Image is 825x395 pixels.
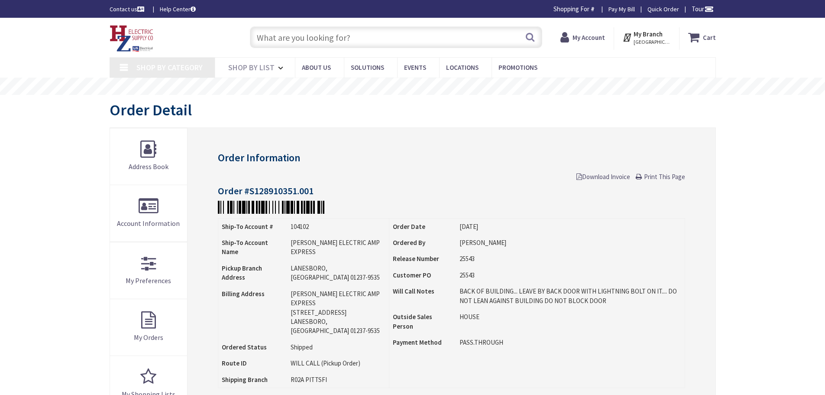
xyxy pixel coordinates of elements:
span: Shopping For [553,5,589,13]
a: My Preferences [110,242,188,299]
span: [GEOGRAPHIC_DATA], [GEOGRAPHIC_DATA] [634,39,670,46]
strong: Ordered Status [222,343,267,351]
div: [PERSON_NAME] ELECTRIC AMP EXPRESS [STREET_ADDRESS] LANESBORO, [GEOGRAPHIC_DATA] 01237-9535 [291,289,386,336]
td: BACK OF BUILDING... LEAVE BY BACK DOOR WITH LIGHTNING BOLT ON IT.... DO NOT LEAN AGAINST BUILDING... [456,283,685,309]
img: HZ Electric Supply [110,25,154,52]
td: Shipped [287,339,389,355]
strong: Billing Address [222,290,265,298]
a: Help Center [160,5,196,13]
td: 104102 [287,219,389,235]
rs-layer: Free Same Day Pickup at 8 Locations [336,82,490,91]
a: My Account [560,29,605,45]
strong: Payment Method [393,338,442,346]
strong: # [591,5,595,13]
a: Print This Page [636,172,685,181]
strong: Release Number [393,255,439,263]
a: Account Information [110,185,188,242]
div: My Branch [GEOGRAPHIC_DATA], [GEOGRAPHIC_DATA] [622,29,670,45]
a: Pay My Bill [608,5,635,13]
a: Download Invoice [576,172,630,181]
li: PASS.THROUGH [459,338,681,347]
span: My Preferences [126,276,171,285]
td: [DATE] [456,219,685,235]
span: Shop By List [228,62,275,72]
td: HOUSE [456,309,685,334]
strong: Shipping Branch [222,375,268,384]
h1: Order Detail [110,101,192,119]
span: Promotions [498,63,537,72]
strong: Order Date [393,222,425,231]
strong: Ordered By [393,238,425,247]
a: Contact us [110,5,146,13]
span: My Orders [134,333,163,342]
strong: Ship-To Account # [222,222,273,231]
td: [PERSON_NAME] [456,235,685,251]
span: Solutions [351,63,384,72]
h4: Order #S128910351.001 [218,186,685,196]
td: 25543 [456,251,685,267]
a: My Orders [110,299,188,356]
td: R02A PITTSFI [287,372,389,388]
span: Tour [692,5,714,13]
strong: My Account [573,33,605,42]
input: What are you looking for? [250,26,542,48]
a: Address Book [110,128,188,185]
strong: Pickup Branch Address [222,264,262,281]
span: Shop By Category [136,62,203,72]
td: 25543 [456,267,685,283]
span: Events [404,63,426,72]
strong: Route ID [222,359,247,367]
strong: Ship-To Account Name [222,238,268,256]
div: LANESBORO, [GEOGRAPHIC_DATA] 01237-9535 [291,264,386,282]
strong: Outside Sales Person [393,313,432,330]
strong: Will Call Notes [393,287,434,295]
span: Print This Page [644,173,685,181]
h3: Order Information [218,152,685,163]
span: Address Book [129,162,168,171]
td: [PERSON_NAME] ELECTRIC AMP EXPRESS [287,235,389,260]
span: Locations [446,63,479,72]
a: Quick Order [647,5,679,13]
a: Cart [688,29,716,45]
span: About Us [302,63,331,72]
strong: My Branch [634,30,663,38]
strong: Customer PO [393,271,431,279]
td: WILL CALL (Pickup Order) [287,355,389,371]
strong: Cart [703,29,716,45]
span: Account Information [117,219,180,228]
img: Kj8oNWHgD8wzKfLTRSowAAAABJRU5ErkJggg== [218,201,324,214]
